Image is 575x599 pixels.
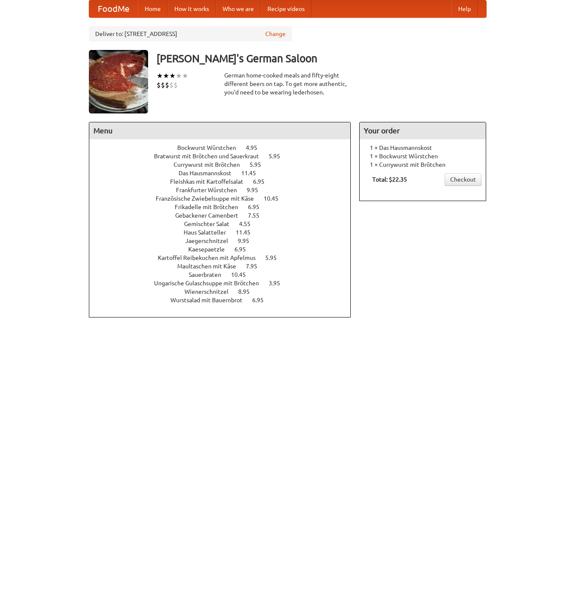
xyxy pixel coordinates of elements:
li: ★ [157,71,163,80]
a: Maultaschen mit Käse 7.95 [177,263,273,270]
span: Maultaschen mit Käse [177,263,245,270]
h3: [PERSON_NAME]'s German Saloon [157,50,487,67]
a: Bockwurst Würstchen 4.95 [177,144,273,151]
span: Currywurst mit Brötchen [173,161,248,168]
h4: Menu [89,122,351,139]
span: 10.45 [231,271,254,278]
span: 10.45 [264,195,287,202]
span: 5.95 [269,153,289,160]
li: $ [157,80,161,90]
span: 8.95 [238,288,258,295]
span: Sauerbraten [189,271,230,278]
span: 4.55 [239,221,259,227]
span: 5.95 [265,254,285,261]
img: angular.jpg [89,50,148,113]
span: Haus Salatteller [184,229,234,236]
span: Frankfurter Würstchen [176,187,245,193]
span: Fleishkas mit Kartoffelsalat [170,178,252,185]
span: 7.95 [246,263,266,270]
a: Gebackener Camenbert 7.55 [175,212,275,219]
span: Französische Zwiebelsuppe mit Käse [156,195,262,202]
li: ★ [163,71,169,80]
span: 5.95 [250,161,270,168]
li: 1 × Das Hausmannskost [364,144,481,152]
span: Frikadelle mit Brötchen [175,204,247,210]
span: Kartoffel Reibekuchen mit Apfelmus [158,254,264,261]
a: Change [265,30,286,38]
li: ★ [182,71,188,80]
span: Jaegerschnitzel [185,237,237,244]
a: Das Hausmannskost 11.45 [179,170,272,177]
span: 6.95 [252,297,272,304]
div: German home-cooked meals and fifty-eight different beers on tap. To get more authentic, you'd nee... [224,71,351,97]
span: 3.95 [269,280,289,287]
span: 9.95 [238,237,258,244]
span: 4.95 [246,144,266,151]
span: Wurstsalad mit Bauernbrot [171,297,251,304]
span: 9.95 [247,187,267,193]
a: Checkout [445,173,481,186]
span: Kaesepaetzle [188,246,233,253]
span: Ungarische Gulaschsuppe mit Brötchen [154,280,267,287]
a: Sauerbraten 10.45 [189,271,261,278]
span: Bockwurst Würstchen [177,144,245,151]
li: 1 × Currywurst mit Brötchen [364,160,481,169]
li: $ [161,80,165,90]
span: Das Hausmannskost [179,170,240,177]
li: $ [173,80,178,90]
a: Frankfurter Würstchen 9.95 [176,187,274,193]
a: Bratwurst mit Brötchen und Sauerkraut 5.95 [154,153,296,160]
span: Bratwurst mit Brötchen und Sauerkraut [154,153,267,160]
a: Recipe videos [261,0,311,17]
li: ★ [176,71,182,80]
b: Total: $22.35 [372,176,407,183]
li: $ [165,80,169,90]
a: Wienerschnitzel 8.95 [184,288,265,295]
a: Französische Zwiebelsuppe mit Käse 10.45 [156,195,294,202]
a: Fleishkas mit Kartoffelsalat 6.95 [170,178,280,185]
a: How it works [168,0,216,17]
a: Jaegerschnitzel 9.95 [185,237,265,244]
span: 6.95 [253,178,273,185]
span: 11.45 [241,170,264,177]
a: Frikadelle mit Brötchen 6.95 [175,204,275,210]
span: 11.45 [236,229,259,236]
li: 1 × Bockwurst Würstchen [364,152,481,160]
a: Who we are [216,0,261,17]
a: Wurstsalad mit Bauernbrot 6.95 [171,297,279,304]
a: Home [138,0,168,17]
span: Gemischter Salat [184,221,238,227]
h4: Your order [360,122,486,139]
span: 6.95 [234,246,254,253]
a: Kaesepaetzle 6.95 [188,246,261,253]
div: Deliver to: [STREET_ADDRESS] [89,26,292,41]
li: ★ [169,71,176,80]
a: Help [451,0,478,17]
a: FoodMe [89,0,138,17]
a: Gemischter Salat 4.55 [184,221,266,227]
span: 7.55 [248,212,268,219]
span: Gebackener Camenbert [175,212,247,219]
span: 6.95 [248,204,268,210]
a: Ungarische Gulaschsuppe mit Brötchen 3.95 [154,280,296,287]
a: Kartoffel Reibekuchen mit Apfelmus 5.95 [158,254,292,261]
a: Currywurst mit Brötchen 5.95 [173,161,277,168]
span: Wienerschnitzel [184,288,237,295]
li: $ [169,80,173,90]
a: Haus Salatteller 11.45 [184,229,266,236]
